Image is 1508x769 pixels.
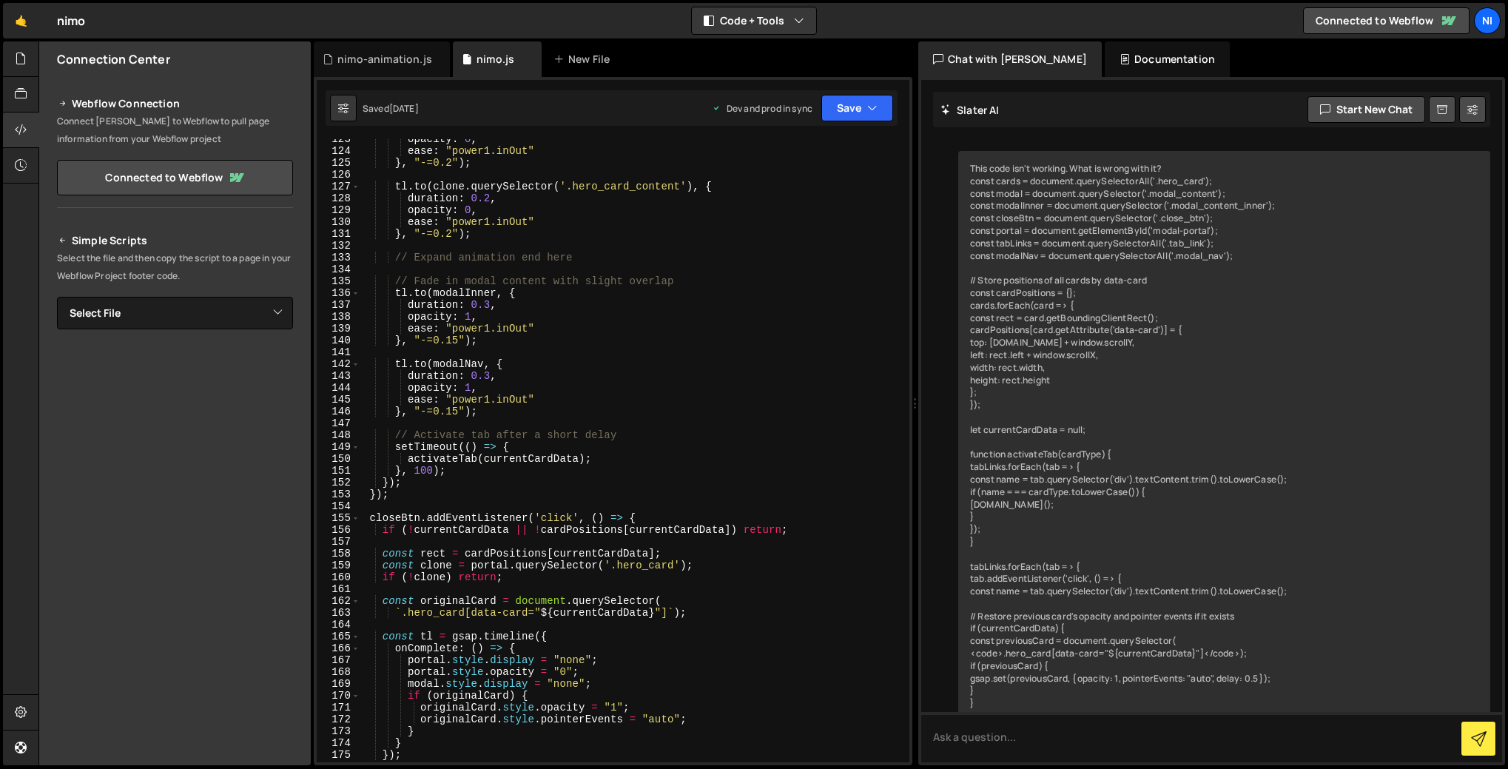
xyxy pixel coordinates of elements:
[317,477,360,488] div: 152
[317,394,360,406] div: 145
[317,335,360,346] div: 140
[553,52,616,67] div: New File
[317,595,360,607] div: 162
[918,41,1102,77] div: Chat with [PERSON_NAME]
[317,548,360,560] div: 158
[317,524,360,536] div: 156
[1303,7,1470,34] a: Connected to Webflow
[317,690,360,702] div: 170
[57,160,293,195] a: Connected to Webflow
[317,713,360,725] div: 172
[57,249,293,285] p: Select the file and then copy the script to a page in your Webflow Project footer code.
[317,702,360,713] div: 171
[3,3,39,38] a: 🤙
[317,192,360,204] div: 128
[317,370,360,382] div: 143
[317,157,360,169] div: 125
[712,102,812,115] div: Dev and prod in sync
[317,678,360,690] div: 169
[317,240,360,252] div: 132
[317,216,360,228] div: 130
[317,619,360,631] div: 164
[317,323,360,335] div: 139
[692,7,816,34] button: Code + Tools
[317,441,360,453] div: 149
[57,113,293,148] p: Connect [PERSON_NAME] to Webflow to pull page information from your Webflow project
[317,417,360,429] div: 147
[940,103,1000,117] h2: Slater AI
[57,12,86,30] div: nimo
[57,497,294,630] iframe: YouTube video player
[317,181,360,192] div: 127
[317,133,360,145] div: 123
[317,429,360,441] div: 148
[317,749,360,761] div: 175
[1307,96,1425,123] button: Start new chat
[57,354,294,487] iframe: YouTube video player
[317,263,360,275] div: 134
[1474,7,1501,34] a: ni
[317,228,360,240] div: 131
[317,204,360,216] div: 129
[317,536,360,548] div: 157
[317,465,360,477] div: 151
[317,346,360,358] div: 141
[317,169,360,181] div: 126
[317,299,360,311] div: 137
[317,453,360,465] div: 150
[317,406,360,417] div: 146
[57,232,293,249] h2: Simple Scripts
[317,654,360,666] div: 167
[821,95,893,121] button: Save
[317,512,360,524] div: 155
[317,737,360,749] div: 174
[317,358,360,370] div: 142
[317,631,360,642] div: 165
[317,275,360,287] div: 135
[337,52,432,67] div: nimo-animation.js
[317,725,360,737] div: 173
[317,500,360,512] div: 154
[317,252,360,263] div: 133
[317,488,360,500] div: 153
[317,571,360,583] div: 160
[317,583,360,595] div: 161
[57,51,170,67] h2: Connection Center
[317,666,360,678] div: 168
[317,642,360,654] div: 166
[477,52,514,67] div: nimo.js
[317,382,360,394] div: 144
[389,102,419,115] div: [DATE]
[317,560,360,571] div: 159
[317,311,360,323] div: 138
[363,102,419,115] div: Saved
[1105,41,1230,77] div: Documentation
[317,607,360,619] div: 163
[317,145,360,157] div: 124
[317,287,360,299] div: 136
[57,95,293,113] h2: Webflow Connection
